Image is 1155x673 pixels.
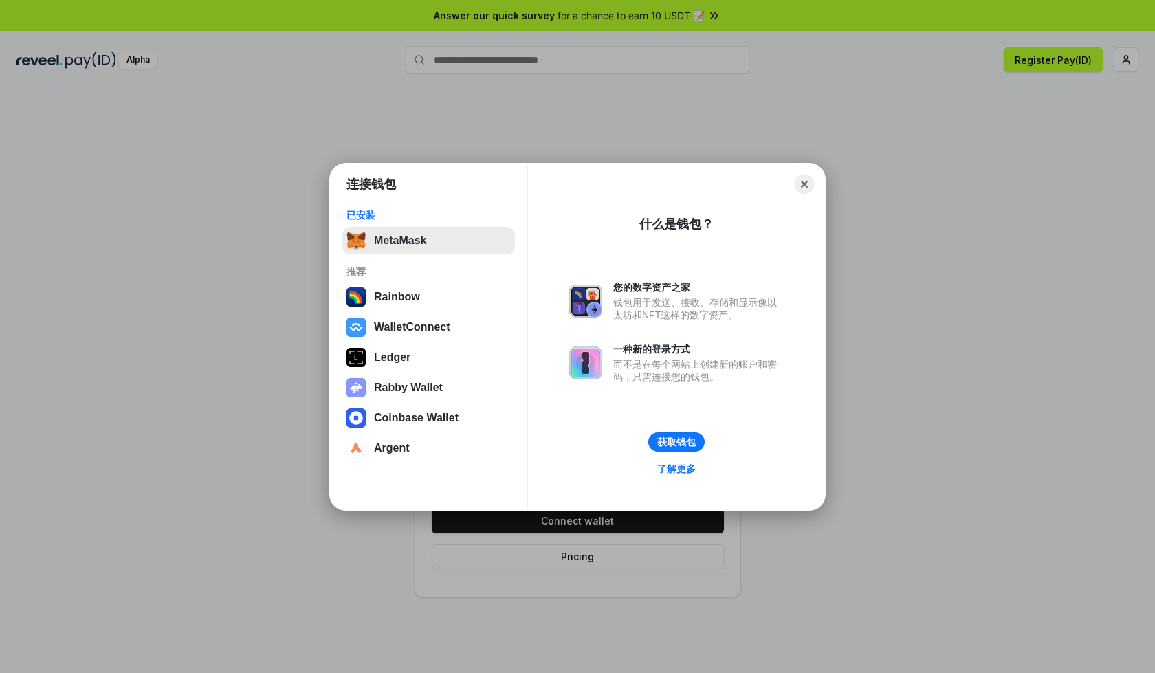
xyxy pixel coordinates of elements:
[342,283,515,311] button: Rainbow
[346,408,366,428] img: svg+xml,%3Csvg%20width%3D%2228%22%20height%3D%2228%22%20viewBox%3D%220%200%2028%2028%22%20fill%3D...
[374,321,450,333] div: WalletConnect
[374,291,420,303] div: Rainbow
[649,460,704,478] a: 了解更多
[346,318,366,337] img: svg+xml,%3Csvg%20width%3D%2228%22%20height%3D%2228%22%20viewBox%3D%220%200%2028%2028%22%20fill%3D...
[342,227,515,254] button: MetaMask
[613,296,784,321] div: 钱包用于发送、接收、存储和显示像以太坊和NFT这样的数字资产。
[613,343,784,355] div: 一种新的登录方式
[342,434,515,462] button: Argent
[648,432,705,452] button: 获取钱包
[346,176,396,192] h1: 连接钱包
[346,287,366,307] img: svg+xml,%3Csvg%20width%3D%22120%22%20height%3D%22120%22%20viewBox%3D%220%200%20120%20120%22%20fil...
[342,374,515,401] button: Rabby Wallet
[342,404,515,432] button: Coinbase Wallet
[346,439,366,458] img: svg+xml,%3Csvg%20width%3D%2228%22%20height%3D%2228%22%20viewBox%3D%220%200%2028%2028%22%20fill%3D...
[346,265,511,278] div: 推荐
[374,442,410,454] div: Argent
[657,463,696,475] div: 了解更多
[374,351,410,364] div: Ledger
[342,313,515,341] button: WalletConnect
[346,348,366,367] img: svg+xml,%3Csvg%20xmlns%3D%22http%3A%2F%2Fwww.w3.org%2F2000%2Fsvg%22%20width%3D%2228%22%20height%3...
[613,281,784,294] div: 您的数字资产之家
[342,344,515,371] button: Ledger
[569,346,602,379] img: svg+xml,%3Csvg%20xmlns%3D%22http%3A%2F%2Fwww.w3.org%2F2000%2Fsvg%22%20fill%3D%22none%22%20viewBox...
[639,216,714,232] div: 什么是钱包？
[795,175,814,194] button: Close
[657,436,696,448] div: 获取钱包
[374,412,459,424] div: Coinbase Wallet
[374,234,426,247] div: MetaMask
[613,358,784,383] div: 而不是在每个网站上创建新的账户和密码，只需连接您的钱包。
[346,231,366,250] img: svg+xml,%3Csvg%20fill%3D%22none%22%20height%3D%2233%22%20viewBox%3D%220%200%2035%2033%22%20width%...
[346,378,366,397] img: svg+xml,%3Csvg%20xmlns%3D%22http%3A%2F%2Fwww.w3.org%2F2000%2Fsvg%22%20fill%3D%22none%22%20viewBox...
[346,209,511,221] div: 已安装
[374,382,443,394] div: Rabby Wallet
[569,285,602,318] img: svg+xml,%3Csvg%20xmlns%3D%22http%3A%2F%2Fwww.w3.org%2F2000%2Fsvg%22%20fill%3D%22none%22%20viewBox...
